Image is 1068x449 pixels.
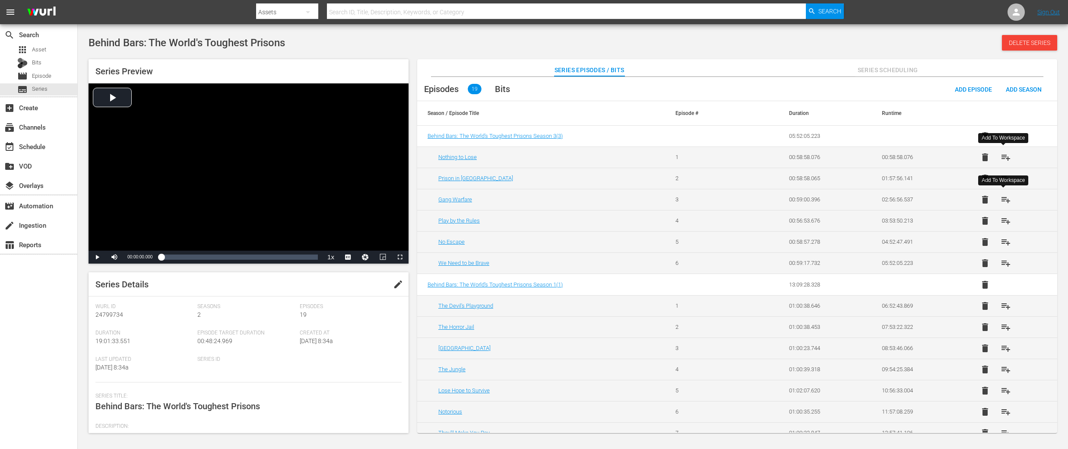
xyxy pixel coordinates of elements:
[980,407,990,417] span: delete
[428,133,563,139] a: Behind Bars: The World's Toughest Prisons Season 3(3)
[95,356,193,363] span: Last Updated
[980,216,990,226] span: delete
[995,253,1016,274] button: playlist_add
[779,316,872,338] td: 01:00:38.453
[980,428,990,438] span: delete
[197,311,201,318] span: 2
[374,251,391,264] button: Picture-in-Picture
[665,422,758,443] td: 7
[1001,343,1011,353] span: playlist_add
[995,210,1016,231] button: playlist_add
[779,126,872,147] td: 05:52:05.223
[982,134,1025,142] div: Add To Workspace
[779,231,872,252] td: 00:58:57.278
[89,83,409,264] div: Video Player
[4,30,15,40] span: Search
[665,168,758,189] td: 2
[779,359,872,380] td: 01:00:39.318
[665,380,758,401] td: 5
[388,274,409,295] button: edit
[4,201,15,211] span: Automation
[1002,35,1057,51] button: Delete Series
[438,303,493,309] a: The Devil's Playground
[495,84,510,94] span: Bits
[438,345,491,351] a: [GEOGRAPHIC_DATA]
[1001,152,1011,162] span: playlist_add
[995,423,1016,443] button: playlist_add
[95,401,260,411] span: Behind Bars: The World's Toughest Prisons
[872,210,964,231] td: 03:53:50.213
[995,317,1016,338] button: playlist_add
[428,281,563,288] a: Behind Bars: The World's Toughest Prisons Season 1(1)
[872,316,964,338] td: 07:53:22.322
[872,252,964,274] td: 05:52:05.223
[106,251,123,264] button: Mute
[980,152,990,162] span: delete
[975,232,995,252] button: delete
[17,84,28,95] span: Series
[975,423,995,443] button: delete
[975,274,995,295] button: delete
[872,101,964,125] th: Runtime
[4,122,15,133] span: Channels
[428,281,563,288] span: Behind Bars: The World's Toughest Prisons Season 1 ( 1 )
[1001,364,1011,375] span: playlist_add
[339,251,357,264] button: Captions
[95,393,397,400] span: Series Title:
[424,84,459,94] span: Episodes
[665,210,758,231] td: 4
[197,303,295,310] span: Seasons
[438,260,489,266] a: We Need to be Brave
[980,343,990,353] span: delete
[438,387,490,394] a: Lose Hope to Survive
[779,252,872,274] td: 00:59:17.732
[665,295,758,316] td: 1
[17,58,28,68] div: Bits
[197,338,232,344] span: 00:48:24.969
[872,338,964,359] td: 08:53:46.066
[995,168,1016,189] button: playlist_add
[975,189,995,210] button: delete
[872,189,964,210] td: 02:56:56.537
[1001,258,1011,268] span: playlist_add
[17,45,28,55] span: Asset
[4,240,15,250] span: Reports
[4,181,15,191] span: Overlays
[95,330,193,337] span: Duration
[555,65,624,76] span: Series Episodes / Bits
[95,423,397,430] span: Description:
[665,252,758,274] td: 6
[1001,194,1011,205] span: playlist_add
[127,255,152,259] span: 00:00:00.000
[995,338,1016,359] button: playlist_add
[95,364,129,371] span: [DATE] 8:34a
[197,356,295,363] span: Series ID
[17,71,28,81] span: Episode
[779,146,872,168] td: 00:58:58.076
[995,401,1016,422] button: playlist_add
[995,380,1016,401] button: playlist_add
[393,279,403,290] span: edit
[779,168,872,189] td: 00:58:58.065
[975,338,995,359] button: delete
[4,161,15,172] span: VOD
[980,385,990,396] span: delete
[872,401,964,422] td: 11:57:08.259
[995,296,1016,316] button: playlist_add
[995,189,1016,210] button: playlist_add
[975,168,995,189] button: delete
[4,142,15,152] span: Schedule
[89,251,106,264] button: Play
[428,133,563,139] span: Behind Bars: The World's Toughest Prisons Season 3 ( 3 )
[872,231,964,252] td: 04:52:47.491
[438,239,465,245] a: No Escape
[1001,385,1011,396] span: playlist_add
[468,84,482,94] span: 19
[1001,301,1011,311] span: playlist_add
[665,316,758,338] td: 2
[980,194,990,205] span: delete
[779,380,872,401] td: 01:02:07.620
[95,303,193,310] span: Wurl Id
[417,101,665,125] th: Season / Episode Title
[872,146,964,168] td: 00:58:58.076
